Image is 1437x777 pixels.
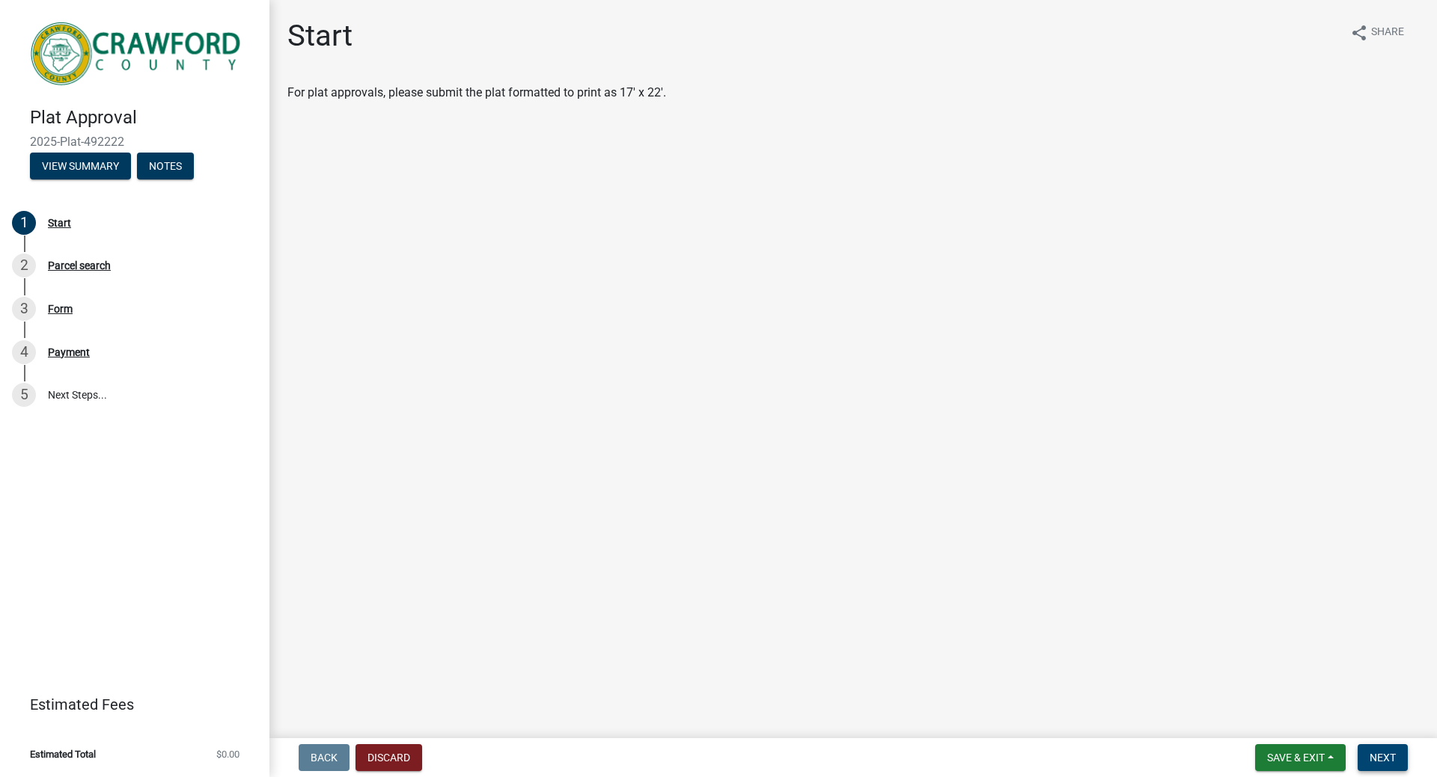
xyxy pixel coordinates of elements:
[311,752,338,764] span: Back
[48,347,90,357] div: Payment
[1350,24,1368,42] i: share
[30,135,239,149] span: 2025-Plat-492222
[12,297,36,321] div: 3
[12,690,245,719] a: Estimated Fees
[30,16,245,91] img: Crawford County, Georgia
[48,304,73,314] div: Form
[137,153,194,179] button: Notes
[299,744,350,771] button: Back
[287,84,1419,102] div: For plat approvals, please submit the plat formatted to print as 17' x 22'.
[48,218,71,228] div: Start
[1358,744,1408,771] button: Next
[137,161,194,173] wm-modal-confirm: Notes
[287,18,353,54] h1: Start
[1255,744,1346,771] button: Save & Exit
[1371,24,1404,42] span: Share
[12,340,36,364] div: 4
[30,107,257,129] h4: Plat Approval
[1267,752,1325,764] span: Save & Exit
[30,161,131,173] wm-modal-confirm: Summary
[12,383,36,407] div: 5
[356,744,422,771] button: Discard
[48,260,111,271] div: Parcel search
[30,153,131,179] button: View Summary
[1338,18,1416,47] button: shareShare
[30,749,96,759] span: Estimated Total
[1370,752,1396,764] span: Next
[12,211,36,235] div: 1
[216,749,239,759] span: $0.00
[12,254,36,277] div: 2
